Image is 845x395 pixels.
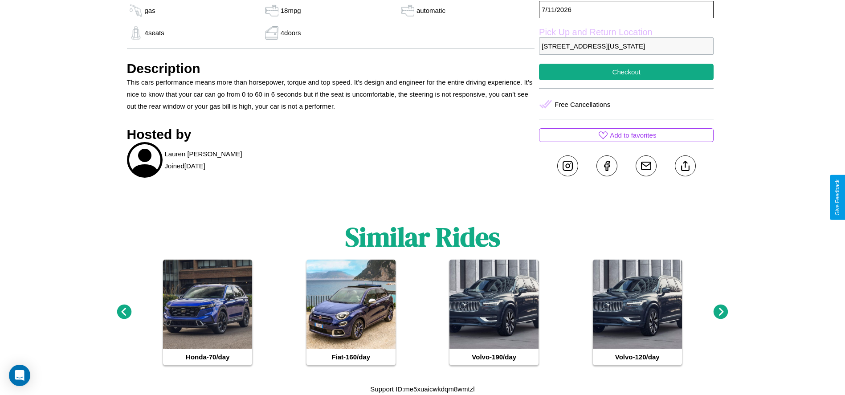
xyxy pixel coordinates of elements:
p: 18 mpg [281,4,301,16]
div: Open Intercom Messenger [9,365,30,386]
h1: Similar Rides [345,219,500,255]
p: Support ID: me5xuaicwkdqm8wmtzl [370,383,474,395]
img: gas [127,4,145,17]
p: This cars performance means more than horsepower, torque and top speed. It’s design and engineer ... [127,76,535,112]
h4: Fiat - 160 /day [306,349,396,365]
p: 4 doors [281,27,301,39]
h3: Hosted by [127,127,535,142]
h4: Volvo - 120 /day [593,349,682,365]
h4: Honda - 70 /day [163,349,252,365]
img: gas [127,26,145,40]
p: Joined [DATE] [165,160,205,172]
p: 4 seats [145,27,164,39]
p: Free Cancellations [555,98,610,110]
a: Volvo-120/day [593,260,682,365]
label: Pick Up and Return Location [539,27,714,37]
p: gas [145,4,155,16]
button: Add to favorites [539,128,714,142]
p: automatic [416,4,445,16]
p: Lauren [PERSON_NAME] [165,148,242,160]
img: gas [263,4,281,17]
a: Volvo-190/day [449,260,539,365]
h4: Volvo - 190 /day [449,349,539,365]
h3: Description [127,61,535,76]
p: [STREET_ADDRESS][US_STATE] [539,37,714,55]
a: Fiat-160/day [306,260,396,365]
img: gas [263,26,281,40]
img: gas [399,4,416,17]
div: Give Feedback [834,179,841,216]
p: Add to favorites [610,129,656,141]
button: Checkout [539,64,714,80]
p: 7 / 11 / 2026 [539,1,714,18]
a: Honda-70/day [163,260,252,365]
